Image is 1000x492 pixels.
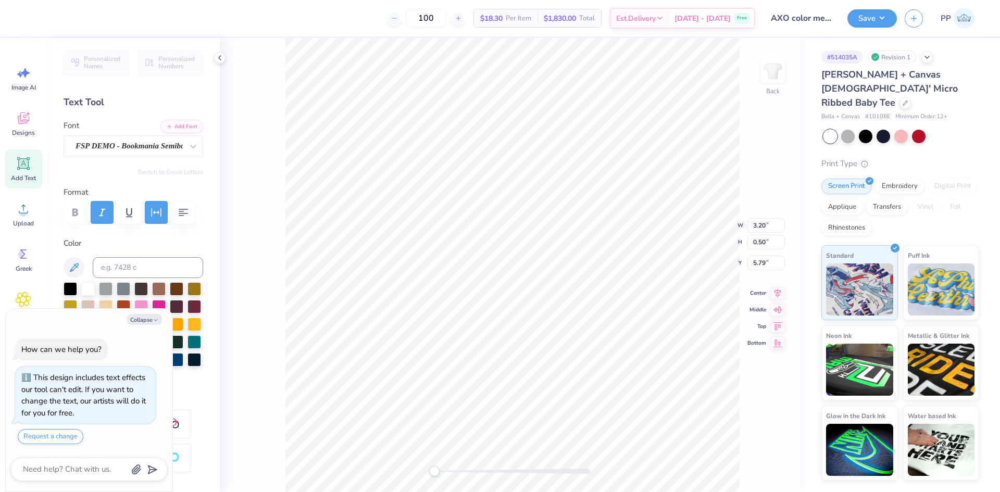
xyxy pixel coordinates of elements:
img: Neon Ink [826,344,893,396]
span: Bottom [747,339,766,347]
span: Designs [12,129,35,137]
img: Water based Ink [908,424,975,476]
button: Personalized Names [64,51,129,74]
span: Per Item [506,13,531,24]
div: Revision 1 [868,51,916,64]
button: Request a change [18,429,83,444]
span: Standard [826,250,854,261]
span: Top [747,322,766,331]
div: Accessibility label [429,466,440,476]
div: How can we help you? [21,344,102,355]
div: Embroidery [875,179,924,194]
span: Free [737,15,747,22]
div: Text Tool [64,95,203,109]
input: Untitled Design [763,8,840,29]
span: Image AI [11,83,36,92]
span: Personalized Names [84,55,122,70]
span: $1,830.00 [544,13,576,24]
span: Minimum Order: 12 + [895,112,947,121]
span: [DATE] - [DATE] [674,13,731,24]
button: Switch to Greek Letters [138,168,203,176]
div: # 514035A [821,51,863,64]
div: Rhinestones [821,220,872,236]
img: Standard [826,263,893,316]
span: Middle [747,306,766,314]
button: Save [847,9,897,28]
div: Digital Print [928,179,978,194]
a: PP [936,8,979,29]
span: Bella + Canvas [821,112,860,121]
span: # 1010BE [865,112,890,121]
span: Add Text [11,174,36,182]
label: Font [64,120,79,132]
div: Transfers [866,199,908,215]
span: Glow in the Dark Ink [826,410,885,421]
div: Foil [943,199,968,215]
div: Vinyl [911,199,940,215]
button: Collapse [127,314,162,325]
img: Back [762,60,783,81]
button: Add Font [160,120,203,133]
div: This design includes text effects our tool can't edit. If you want to change the text, our artist... [21,372,146,418]
span: [PERSON_NAME] + Canvas [DEMOGRAPHIC_DATA]' Micro Ribbed Baby Tee [821,68,958,109]
span: Metallic & Glitter Ink [908,330,969,341]
img: Paolo Puzon [954,8,974,29]
span: $18.30 [480,13,503,24]
span: Personalized Numbers [158,55,197,70]
button: Personalized Numbers [138,51,203,74]
span: Total [579,13,595,24]
label: Color [64,237,203,249]
img: Puff Ink [908,263,975,316]
span: Est. Delivery [616,13,656,24]
input: – – [406,9,446,28]
div: Screen Print [821,179,872,194]
span: Neon Ink [826,330,852,341]
div: Back [766,86,780,96]
span: Upload [13,219,34,228]
div: Print Type [821,158,979,170]
span: Center [747,289,766,297]
span: Water based Ink [908,410,956,421]
img: Glow in the Dark Ink [826,424,893,476]
div: Applique [821,199,863,215]
label: Format [64,186,203,198]
span: Puff Ink [908,250,930,261]
input: e.g. 7428 c [93,257,203,278]
span: Greek [16,264,32,273]
img: Metallic & Glitter Ink [908,344,975,396]
span: PP [941,12,951,24]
